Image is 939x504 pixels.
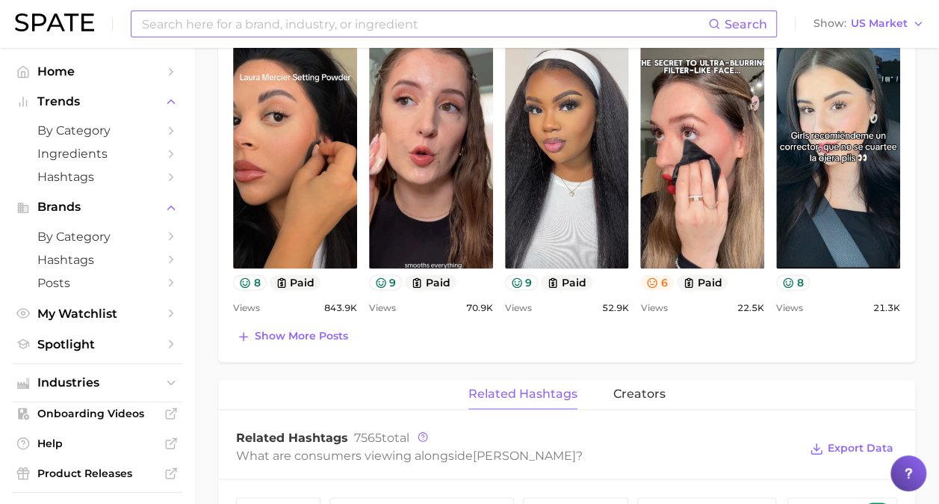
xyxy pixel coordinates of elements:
[37,467,157,480] span: Product Releases
[12,271,182,295] a: Posts
[12,60,182,83] a: Home
[37,170,157,184] span: Hashtags
[873,299,900,317] span: 21.3k
[776,299,803,317] span: Views
[12,302,182,325] a: My Watchlist
[12,333,182,356] a: Spotlight
[37,230,157,244] span: by Category
[236,431,348,445] span: Related Hashtags
[233,326,352,347] button: Show more posts
[12,248,182,271] a: Hashtags
[468,387,577,401] span: related hashtags
[270,274,321,290] button: paid
[473,449,576,463] span: [PERSON_NAME]
[640,274,674,290] button: 6
[37,200,157,214] span: Brands
[601,299,628,317] span: 52.9k
[37,376,157,390] span: Industries
[233,274,267,290] button: 8
[37,123,157,138] span: by Category
[12,196,182,218] button: Brands
[255,330,348,342] span: Show more posts
[12,432,182,455] a: Help
[806,438,897,459] button: Export Data
[12,90,182,113] button: Trends
[140,11,708,37] input: Search here for a brand, industry, or ingredient
[354,431,409,445] span: total
[851,19,908,28] span: US Market
[233,299,260,317] span: Views
[37,407,157,420] span: Onboarding Videos
[12,165,182,188] a: Hashtags
[12,142,182,165] a: Ingredients
[369,299,396,317] span: Views
[810,14,928,34] button: ShowUS Market
[37,253,157,267] span: Hashtags
[354,431,382,445] span: 7565
[37,276,157,290] span: Posts
[613,387,666,401] span: creators
[369,274,403,290] button: 9
[236,446,799,466] div: What are consumers viewing alongside ?
[640,299,667,317] span: Views
[37,437,157,450] span: Help
[12,119,182,142] a: by Category
[12,225,182,248] a: by Category
[541,274,592,290] button: paid
[505,274,539,290] button: 9
[37,95,157,108] span: Trends
[814,19,846,28] span: Show
[37,147,157,161] span: Ingredients
[15,13,94,31] img: SPATE
[725,17,767,31] span: Search
[324,299,357,317] span: 843.9k
[505,299,532,317] span: Views
[776,274,810,290] button: 8
[737,299,764,317] span: 22.5k
[37,64,157,79] span: Home
[37,307,157,321] span: My Watchlist
[405,274,456,290] button: paid
[828,442,893,455] span: Export Data
[12,462,182,485] a: Product Releases
[12,372,182,394] button: Industries
[12,402,182,425] a: Onboarding Videos
[677,274,728,290] button: paid
[37,337,157,351] span: Spotlight
[466,299,493,317] span: 70.9k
